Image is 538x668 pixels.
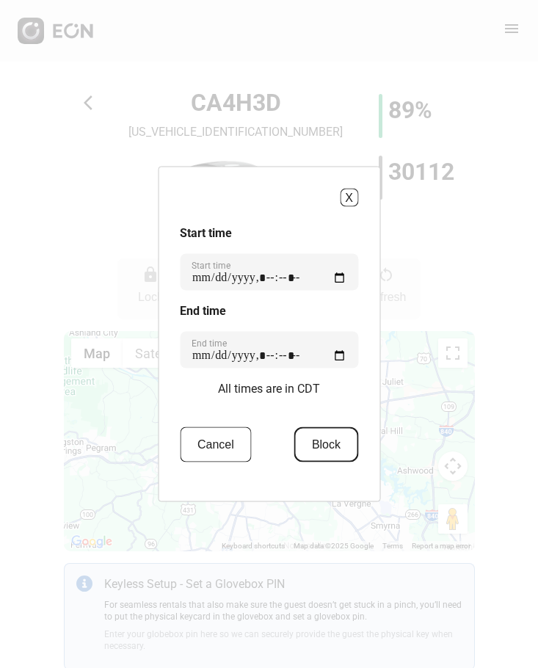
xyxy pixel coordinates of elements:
[192,260,230,272] label: Start time
[294,427,358,462] button: Block
[180,225,358,242] h3: Start time
[180,427,252,462] button: Cancel
[340,189,358,207] button: X
[218,380,320,398] p: All times are in CDT
[192,338,227,349] label: End time
[180,302,358,320] h3: End time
